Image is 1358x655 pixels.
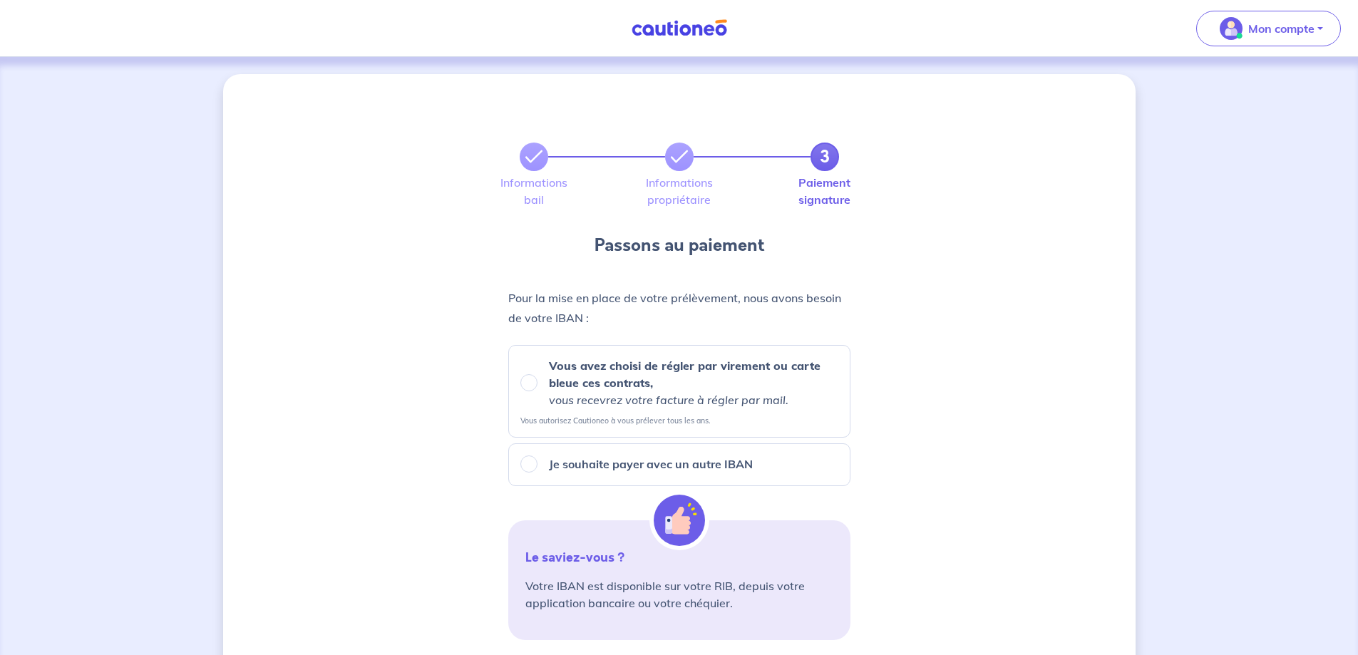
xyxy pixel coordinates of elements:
em: vous recevrez votre facture à régler par mail. [549,393,788,407]
p: Vous autorisez Cautioneo à vous prélever tous les ans. [520,416,710,426]
h4: Passons au paiement [595,234,764,257]
label: Paiement signature [811,177,839,205]
img: illu_account_valid_menu.svg [1220,17,1243,40]
label: Informations bail [520,177,548,205]
p: Votre IBAN est disponible sur votre RIB, depuis votre application bancaire ou votre chéquier. [525,577,833,612]
p: Le saviez-vous ? [525,549,833,566]
img: illu_alert_hand.svg [654,495,705,546]
p: Pour la mise en place de votre prélèvement, nous avons besoin de votre IBAN : [508,288,850,328]
p: Je souhaite payer avec un autre IBAN [549,455,753,473]
button: illu_account_valid_menu.svgMon compte [1196,11,1341,46]
label: Informations propriétaire [665,177,694,205]
a: 3 [811,143,839,171]
img: Cautioneo [626,19,733,37]
strong: Vous avez choisi de régler par virement ou carte bleue ces contrats, [549,359,821,390]
p: Mon compte [1248,20,1315,37]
